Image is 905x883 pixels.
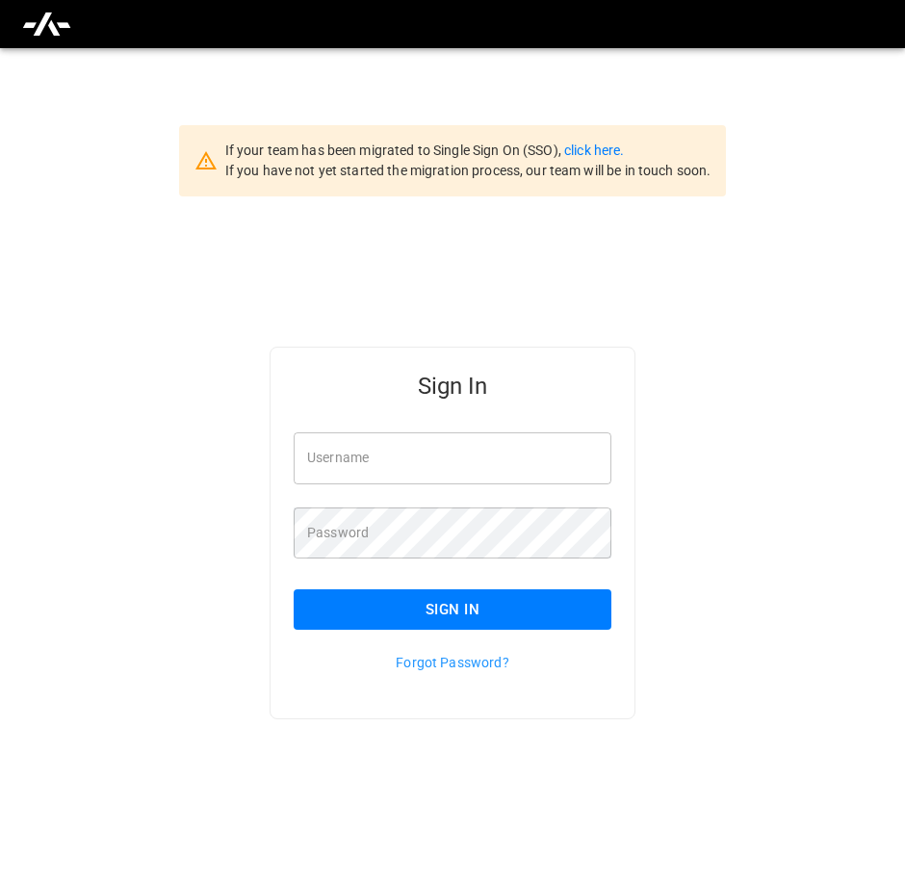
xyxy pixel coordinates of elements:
[225,143,564,158] span: If your team has been migrated to Single Sign On (SSO),
[225,163,711,178] span: If you have not yet started the migration process, our team will be in touch soon.
[564,143,624,158] a: click here.
[294,653,611,672] p: Forgot Password?
[21,6,72,42] img: ampcontrol.io logo
[294,589,611,630] button: Sign In
[294,371,611,402] h5: Sign In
